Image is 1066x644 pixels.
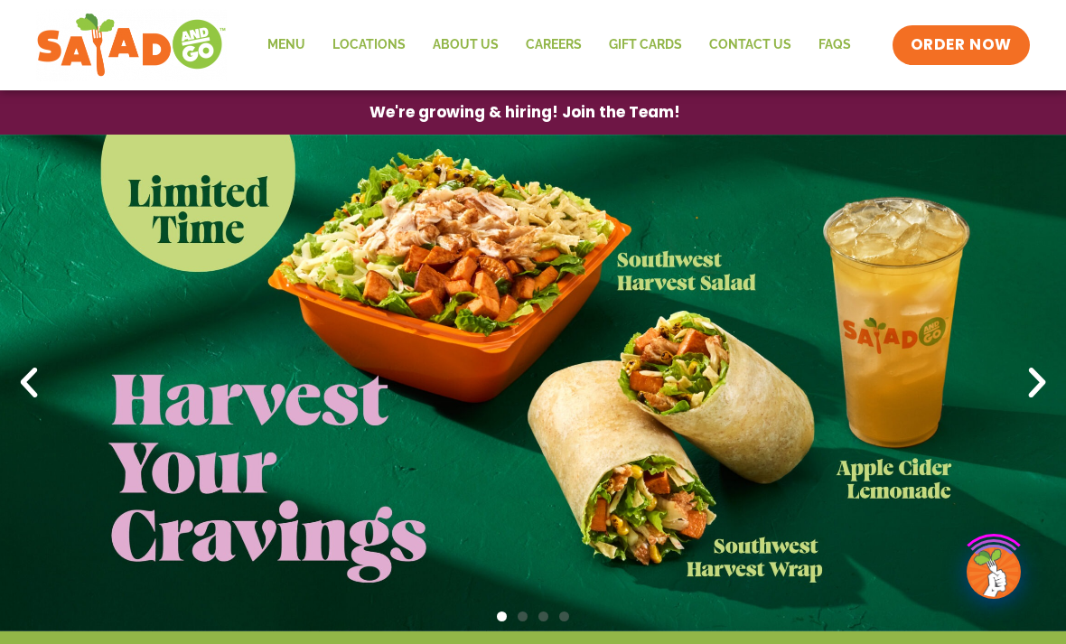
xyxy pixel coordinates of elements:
[9,363,49,403] div: Previous slide
[893,25,1030,65] a: ORDER NOW
[538,611,548,621] span: Go to slide 3
[254,24,865,66] nav: Menu
[497,611,507,621] span: Go to slide 1
[342,91,707,134] a: We're growing & hiring! Join the Team!
[369,105,680,120] span: We're growing & hiring! Join the Team!
[512,24,595,66] a: Careers
[911,34,1012,56] span: ORDER NOW
[319,24,419,66] a: Locations
[696,24,805,66] a: Contact Us
[518,611,528,621] span: Go to slide 2
[36,9,227,81] img: new-SAG-logo-768×292
[419,24,512,66] a: About Us
[595,24,696,66] a: GIFT CARDS
[805,24,865,66] a: FAQs
[254,24,319,66] a: Menu
[559,611,569,621] span: Go to slide 4
[1017,363,1057,403] div: Next slide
